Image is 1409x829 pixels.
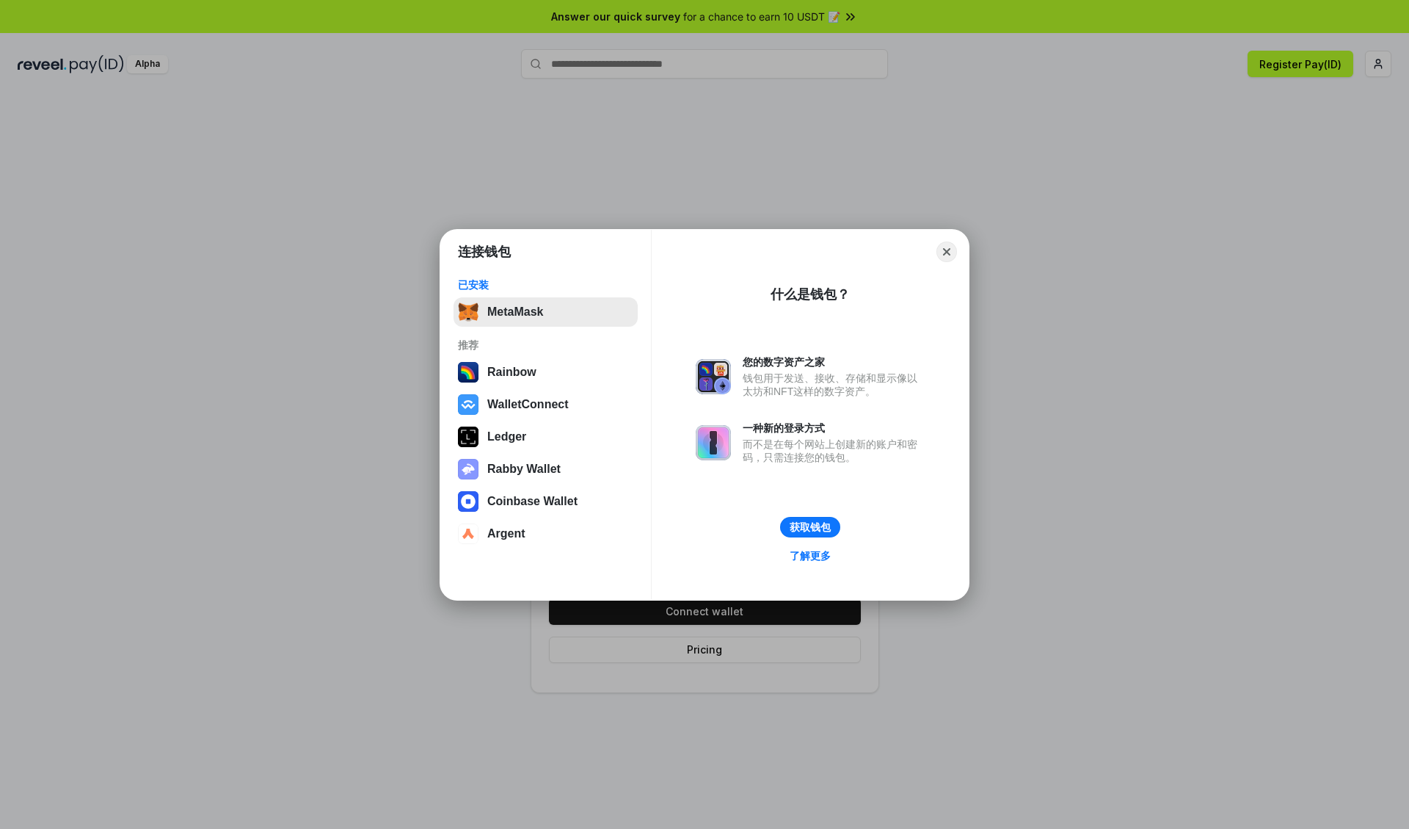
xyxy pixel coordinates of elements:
[487,430,526,444] div: Ledger
[781,546,840,565] a: 了解更多
[454,422,638,452] button: Ledger
[454,390,638,419] button: WalletConnect
[696,425,731,460] img: svg+xml,%3Csvg%20xmlns%3D%22http%3A%2F%2Fwww.w3.org%2F2000%2Fsvg%22%20fill%3D%22none%22%20viewBox...
[458,243,511,261] h1: 连接钱包
[790,521,831,534] div: 获取钱包
[458,491,478,512] img: svg+xml,%3Csvg%20width%3D%2228%22%20height%3D%2228%22%20viewBox%3D%220%200%2028%2028%22%20fill%3D...
[458,427,478,447] img: svg+xml,%3Csvg%20xmlns%3D%22http%3A%2F%2Fwww.w3.org%2F2000%2Fsvg%22%20width%3D%2228%22%20height%3...
[780,517,840,537] button: 获取钱包
[458,302,478,322] img: svg+xml,%3Csvg%20fill%3D%22none%22%20height%3D%2233%22%20viewBox%3D%220%200%2035%2033%22%20width%...
[454,358,638,387] button: Rainbow
[487,495,578,508] div: Coinbase Wallet
[458,362,478,383] img: svg+xml,%3Csvg%20width%3D%22120%22%20height%3D%22120%22%20viewBox%3D%220%200%20120%20120%22%20fil...
[458,339,633,352] div: 推荐
[696,359,731,394] img: svg+xml,%3Csvg%20xmlns%3D%22http%3A%2F%2Fwww.w3.org%2F2000%2Fsvg%22%20fill%3D%22none%22%20viewBox...
[487,527,525,540] div: Argent
[790,549,831,562] div: 了解更多
[458,278,633,292] div: 已安装
[458,394,478,415] img: svg+xml,%3Csvg%20width%3D%2228%22%20height%3D%2228%22%20viewBox%3D%220%200%2028%2028%22%20fill%3D...
[458,524,478,544] img: svg+xml,%3Csvg%20width%3D%2228%22%20height%3D%2228%22%20viewBox%3D%220%200%2028%2028%22%20fill%3D...
[743,438,925,464] div: 而不是在每个网站上创建新的账户和密码，只需连接您的钱包。
[454,519,638,549] button: Argent
[454,455,638,484] button: Rabby Wallet
[487,366,536,379] div: Rainbow
[454,297,638,327] button: MetaMask
[487,305,543,319] div: MetaMask
[743,372,925,398] div: 钱包用于发送、接收、存储和显示像以太坊和NFT这样的数字资产。
[454,487,638,516] button: Coinbase Wallet
[771,286,850,303] div: 什么是钱包？
[743,421,925,435] div: 一种新的登录方式
[743,355,925,369] div: 您的数字资产之家
[458,459,478,479] img: svg+xml,%3Csvg%20xmlns%3D%22http%3A%2F%2Fwww.w3.org%2F2000%2Fsvg%22%20fill%3D%22none%22%20viewBox...
[936,242,957,262] button: Close
[487,463,561,476] div: Rabby Wallet
[487,398,569,411] div: WalletConnect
